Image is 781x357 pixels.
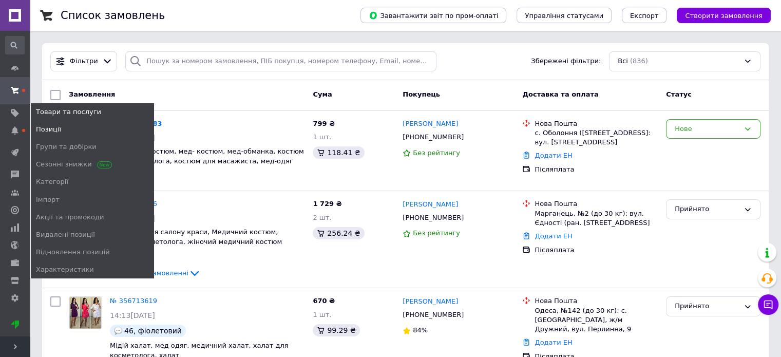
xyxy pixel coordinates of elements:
span: 2 шт. [313,214,331,221]
span: Створити замовлення [685,12,763,20]
a: 2 товара у замовленні [110,269,201,277]
span: Управління статусами [525,12,603,20]
a: Додати ЕН [535,232,572,240]
span: Збережені фільтри: [531,57,601,66]
span: Сезонні знижки [36,160,109,169]
span: Видалені позиції [36,230,95,239]
span: Всі [618,57,628,66]
button: Управління статусами [517,8,612,23]
a: Категорії [31,173,154,191]
span: Групи та добірки [36,142,97,152]
span: Статус [666,90,692,98]
span: Фільтри [70,57,98,66]
div: Марганець, №2 (до 30 кг): вул. Єдності (ран. [STREET_ADDRESS] [535,209,658,228]
a: Медичний костюм, мед- костюм, мед-обманка, костюм для косметолога, костюм для масажиста, мед-одяг [110,147,304,165]
span: Доставка та оплата [522,90,598,98]
span: Категорії [36,177,68,186]
div: [PHONE_NUMBER] [401,211,466,224]
span: Позиції [36,125,61,134]
span: 84% [413,326,428,334]
a: Додати ЕН [535,339,572,346]
div: Нова Пошта [535,119,658,128]
span: Акції та промокоди [36,213,104,222]
span: 1 729 ₴ [313,200,341,208]
span: Cума [313,90,332,98]
a: [PERSON_NAME] [403,297,458,307]
button: Завантажити звіт по пром-оплаті [360,8,506,23]
div: [PHONE_NUMBER] [401,308,466,322]
h1: Список замовлень [61,9,165,22]
div: 256.24 ₴ [313,227,364,239]
span: 799 ₴ [313,120,335,127]
span: Завантажити звіт по пром-оплаті [369,11,498,20]
span: Покупець [403,90,440,98]
a: Позиції [31,121,154,138]
span: Характеристики [36,265,94,274]
a: Імпорт [31,191,154,209]
div: Післяплата [535,246,658,255]
a: Характеристики [31,261,154,278]
div: [PHONE_NUMBER] [401,130,466,144]
div: Прийнято [675,301,739,312]
button: Чат з покупцем [758,294,778,315]
div: Нова Пошта [535,199,658,209]
span: Без рейтингу [413,149,460,157]
button: Створити замовлення [677,8,771,23]
a: Сезонні знижки [31,156,154,173]
a: Уніформа для салону краси, Медичний костюм, костюм косметолога, жіночий медичний костюм [110,228,282,246]
img: Фото товару [69,297,101,329]
a: Акції та промокоди [31,209,154,226]
a: Додати ЕН [535,152,572,159]
span: 1 шт. [313,133,331,141]
span: Замовлення [69,90,115,98]
img: :speech_balloon: [114,327,122,335]
div: 118.41 ₴ [313,146,364,159]
a: Фото товару [69,296,102,329]
span: Товари та послуги [36,107,101,117]
div: 99.29 ₴ [313,324,359,336]
span: 1 шт. [313,311,331,318]
span: Відновлення позицій [36,248,110,257]
div: Нове [675,124,739,135]
input: Пошук за номером замовлення, ПІБ покупця, номером телефону, Email, номером накладної [125,51,436,71]
span: 670 ₴ [313,297,335,305]
div: Післяплата [535,165,658,174]
button: Експорт [622,8,667,23]
a: [PERSON_NAME] [403,119,458,129]
span: (836) [630,57,648,65]
a: Групи та добірки [31,138,154,156]
a: Відновлення позицій [31,243,154,261]
span: Без рейтингу [413,229,460,237]
a: Створити замовлення [666,11,771,19]
div: Одеса, №142 (до 30 кг): с. [GEOGRAPHIC_DATA], ж/м Дружний, вул. Перлинна, 9 [535,306,658,334]
a: № 356713619 [110,297,157,305]
span: Експорт [630,12,659,20]
a: [PERSON_NAME] [403,200,458,210]
span: 14:13[DATE] [110,311,155,320]
a: Видалені позиції [31,226,154,243]
div: с. Оболоння ([STREET_ADDRESS]: вул. [STREET_ADDRESS] [535,128,658,147]
span: Імпорт [36,195,60,204]
div: Прийнято [675,204,739,215]
div: Нова Пошта [535,296,658,306]
span: 46, фіолетовий [124,327,182,335]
